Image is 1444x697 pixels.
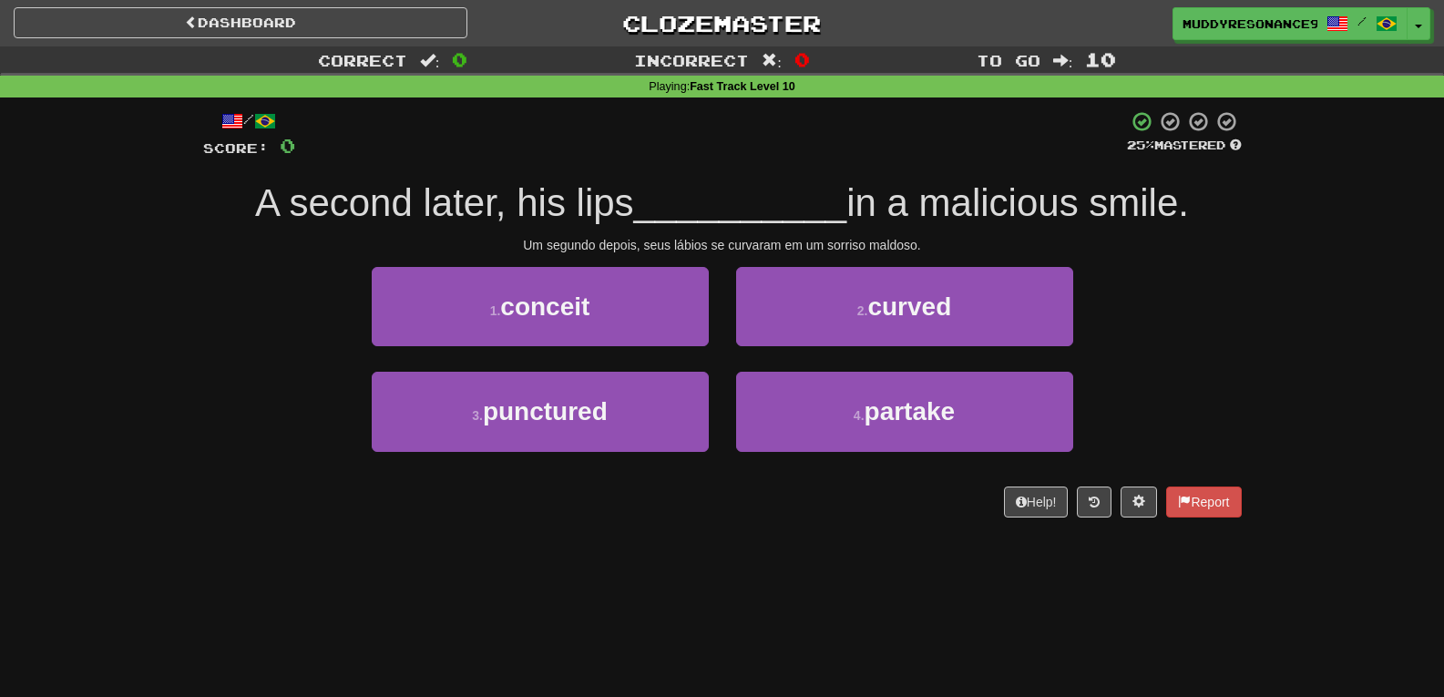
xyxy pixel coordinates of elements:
small: 2 . [857,303,868,318]
button: 1.conceit [372,267,709,346]
a: Dashboard [14,7,467,38]
span: 10 [1085,48,1116,70]
span: punctured [483,397,608,425]
span: 25 % [1127,138,1154,152]
button: Help! [1004,487,1069,518]
span: 0 [794,48,810,70]
span: / [1357,15,1367,27]
div: Um segundo depois, seus lábios se curvaram em um sorriso maldoso. [203,236,1242,254]
button: 4.partake [736,372,1073,451]
div: Mastered [1127,138,1242,154]
span: 0 [452,48,467,70]
span: : [1053,53,1073,68]
span: Incorrect [634,51,749,69]
span: A second later, his lips [255,181,634,224]
span: partake [865,397,956,425]
strong: Fast Track Level 10 [690,80,795,93]
small: 1 . [490,303,501,318]
small: 4 . [854,408,865,423]
button: 3.punctured [372,372,709,451]
span: __________ [634,181,847,224]
small: 3 . [472,408,483,423]
button: Report [1166,487,1241,518]
span: Correct [318,51,407,69]
button: Round history (alt+y) [1077,487,1111,518]
span: conceit [500,292,589,321]
span: To go [977,51,1040,69]
span: : [420,53,440,68]
span: MuddyResonance9166 [1183,15,1317,32]
span: 0 [280,134,295,157]
span: : [762,53,782,68]
span: in a malicious smile. [846,181,1189,224]
a: Clozemaster [495,7,948,39]
span: curved [867,292,951,321]
div: / [203,110,295,133]
button: 2.curved [736,267,1073,346]
a: MuddyResonance9166 / [1173,7,1408,40]
span: Score: [203,140,269,156]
